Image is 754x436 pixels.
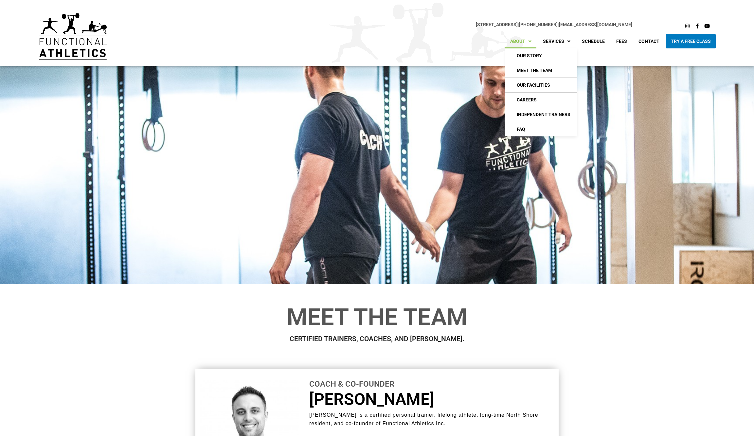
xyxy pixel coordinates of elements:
[559,22,632,27] a: [EMAIL_ADDRESS][DOMAIN_NAME]
[120,21,632,28] p: |
[39,13,107,60] img: default-logo
[309,380,554,388] h5: Coach & Co-Founder
[195,336,559,342] h2: CERTIFIED TRAINERS, COACHES, AND [PERSON_NAME].
[195,305,559,329] h1: Meet the Team
[634,34,664,48] a: Contact
[538,34,575,48] a: Services
[505,93,577,107] a: Careers
[476,22,519,27] span: |
[505,78,577,92] a: Our Facilities
[505,48,577,63] a: Our Story
[611,34,632,48] a: Fees
[505,34,536,48] a: About
[505,107,577,122] a: Independent Trainers
[519,22,558,27] a: [PHONE_NUMBER]
[476,22,518,27] a: [STREET_ADDRESS]
[505,122,577,136] a: FAQ
[666,34,716,48] a: Try A Free Class
[309,412,538,426] span: [PERSON_NAME] is a certified personal trainer, lifelong athlete, long-time North Shore resident, ...
[577,34,610,48] a: Schedule
[505,63,577,78] a: Meet The Team
[309,391,554,408] h3: [PERSON_NAME]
